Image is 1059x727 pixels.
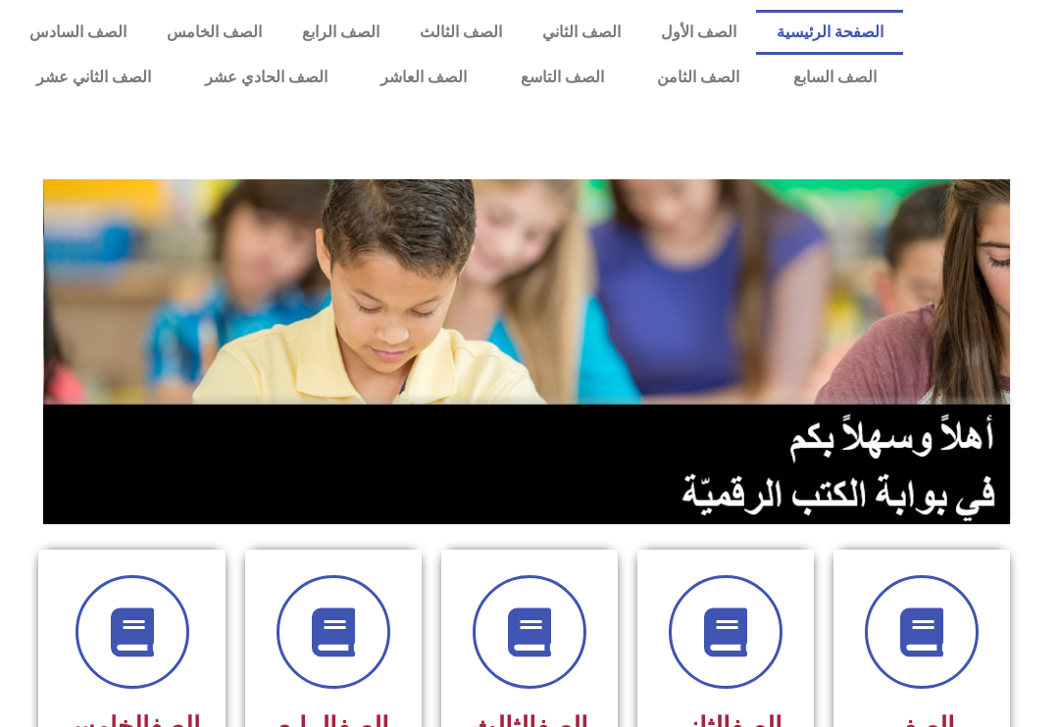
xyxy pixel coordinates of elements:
a: الصف الرابع [282,10,400,55]
a: الصف الخامس [147,10,282,55]
a: الصف الأول [640,10,756,55]
a: الصف السادس [10,10,147,55]
a: الصفحة الرئيسية [756,10,903,55]
a: الصف الثاني عشر [10,55,178,100]
a: الصف الثاني [522,10,640,55]
a: الصف العاشر [354,55,494,100]
a: الصف السابع [766,55,903,100]
a: الصف الثامن [630,55,767,100]
a: الصف التاسع [493,55,630,100]
a: الصف الحادي عشر [177,55,354,100]
a: الصف الثالث [400,10,523,55]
